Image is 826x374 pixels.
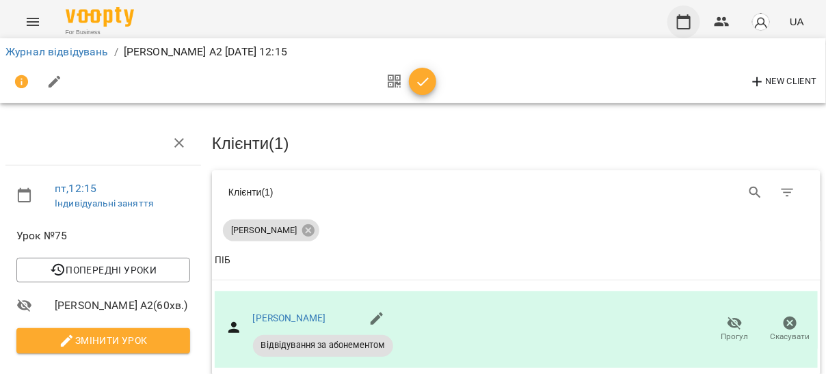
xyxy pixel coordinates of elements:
a: Індивідуальні заняття [55,198,154,209]
span: Урок №75 [16,228,190,244]
div: Sort [215,252,230,269]
button: UA [784,9,810,34]
a: пт , 12:15 [55,182,96,195]
span: ПІБ [215,252,818,269]
button: Змінити урок [16,328,190,353]
div: [PERSON_NAME] [223,219,319,241]
li: / [114,44,118,60]
nav: breadcrumb [5,44,821,60]
span: Прогул [721,331,749,343]
button: Попередні уроки [16,258,190,282]
span: For Business [66,28,134,37]
a: Журнал відвідувань [5,45,109,58]
h3: Клієнти ( 1 ) [212,135,821,152]
div: Клієнти ( 1 ) [228,185,506,199]
button: Фільтр [771,176,804,209]
img: avatar_s.png [751,12,771,31]
img: Voopty Logo [66,7,134,27]
span: Відвідування за абонементом [253,339,393,351]
span: [PERSON_NAME] А2 ( 60 хв. ) [55,297,190,314]
button: Search [739,176,772,209]
button: Прогул [707,310,762,349]
span: Скасувати [771,331,810,343]
div: ПІБ [215,252,230,269]
p: [PERSON_NAME] А2 [DATE] 12:15 [124,44,287,60]
span: New Client [749,74,817,90]
span: Попередні уроки [27,262,179,278]
button: Menu [16,5,49,38]
span: [PERSON_NAME] [223,224,305,237]
div: Table Toolbar [212,170,821,214]
button: New Client [746,71,821,93]
button: Скасувати [762,310,818,349]
span: Змінити урок [27,332,179,349]
a: [PERSON_NAME] [253,312,326,323]
span: UA [790,14,804,29]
